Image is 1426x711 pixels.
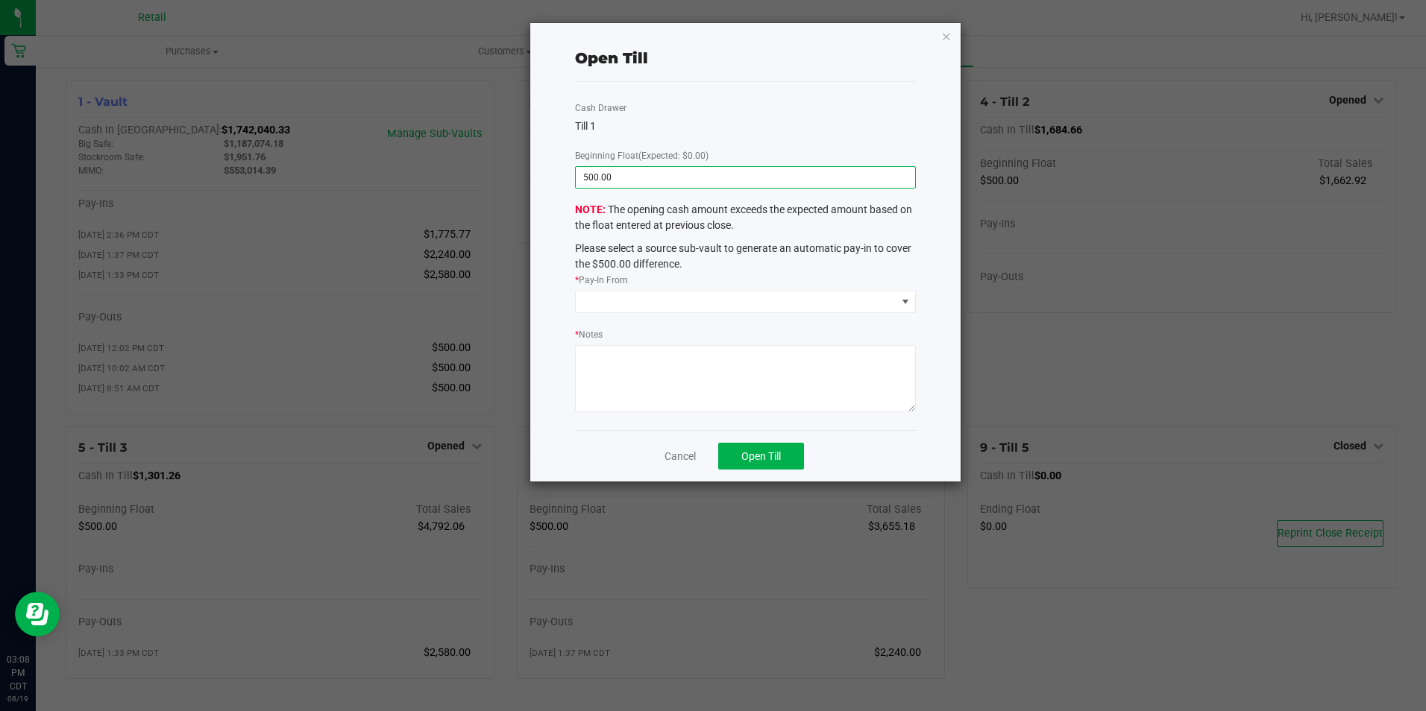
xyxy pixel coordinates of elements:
[575,47,648,69] div: Open Till
[575,328,603,341] label: Notes
[718,443,804,470] button: Open Till
[575,274,628,287] label: Pay-In From
[638,151,709,161] span: (Expected: $0.00)
[575,151,709,161] span: Beginning Float
[665,449,696,464] a: Cancel
[741,450,781,462] span: Open Till
[575,241,915,272] p: Please select a source sub-vault to generate an automatic pay-in to cover the $500.00 difference.
[575,203,915,272] span: The opening cash amount exceeds the expected amount based on the float entered at previous close.
[575,118,915,134] div: Till 1
[15,592,60,636] iframe: Resource center
[575,101,626,115] label: Cash Drawer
